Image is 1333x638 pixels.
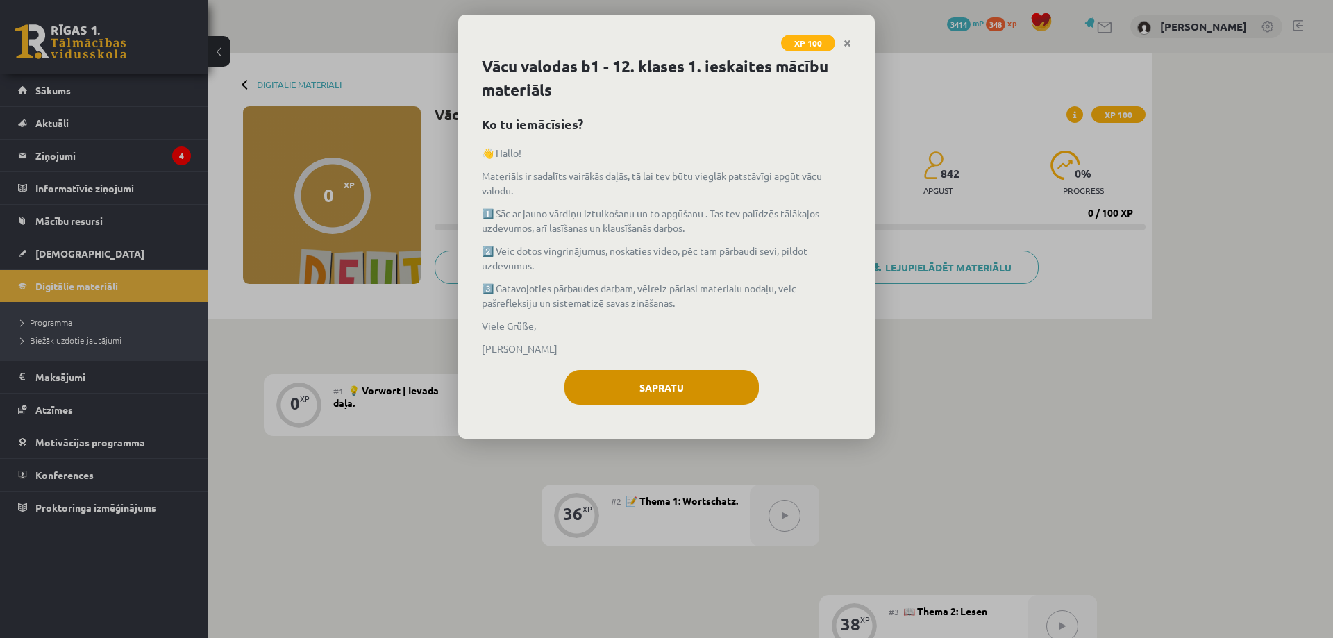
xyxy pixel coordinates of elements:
[564,370,759,405] button: Sapratu
[781,35,835,51] span: XP 100
[482,319,851,333] p: Viele Grüße,
[482,169,851,198] p: Materiāls ir sadalīts vairākās daļās, tā lai tev būtu vieglāk patstāvīgi apgūt vācu valodu.
[482,281,851,310] p: 3️⃣ Gatavojoties pārbaudes darbam, vēlreiz pārlasi materialu nodaļu, veic pašrefleksiju un sistem...
[482,244,851,273] p: 2️⃣ Veic dotos vingrinājumus, noskaties video, pēc tam pārbaudi sevi, pildot uzdevumus.
[835,30,860,57] a: Close
[482,206,851,235] p: 1️⃣ Sāc ar jauno vārdiņu iztulkošanu un to apgūšanu . Tas tev palīdzēs tālākajos uzdevumos, arī l...
[482,115,851,133] h2: Ko tu iemācīsies?
[482,342,851,356] p: [PERSON_NAME]
[482,55,851,102] h1: Vācu valodas b1 - 12. klases 1. ieskaites mācību materiāls
[482,146,851,160] p: 👋 Hallo!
